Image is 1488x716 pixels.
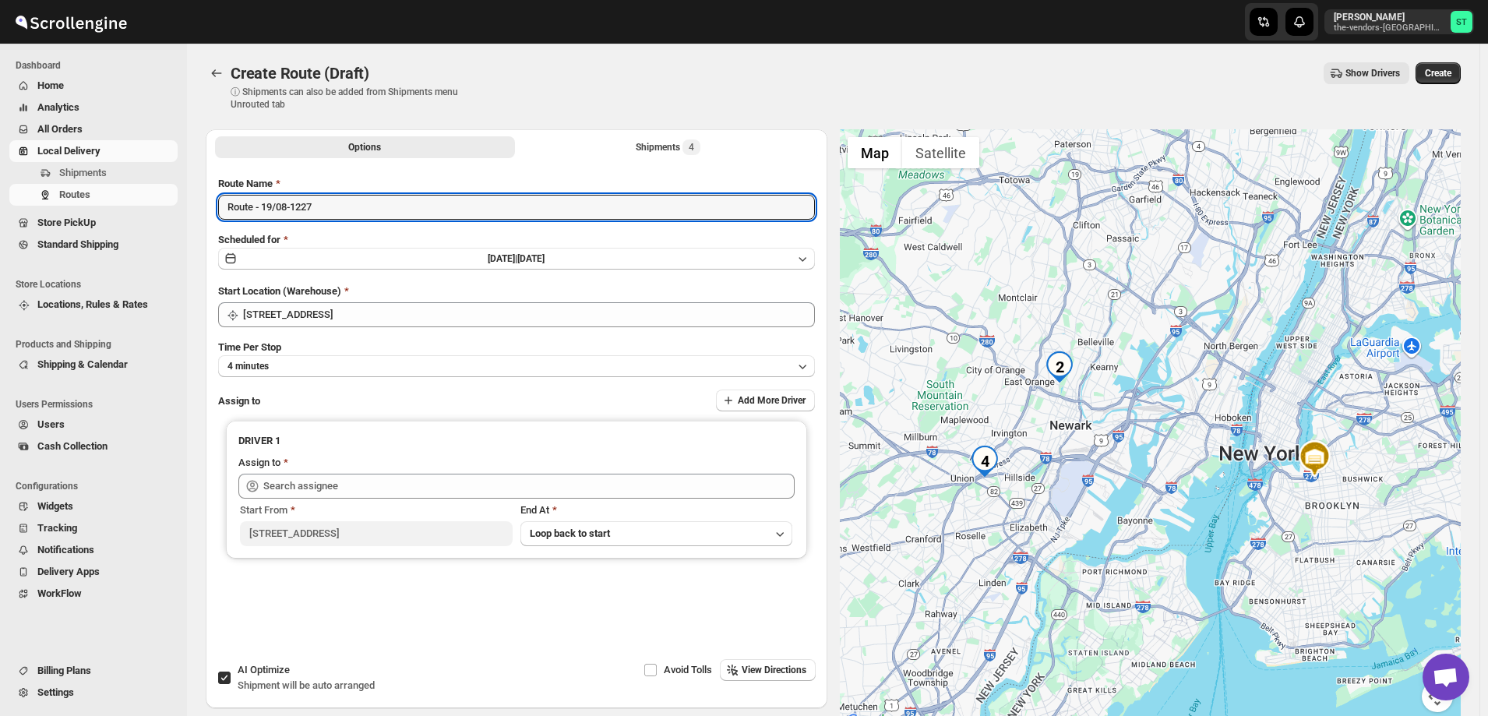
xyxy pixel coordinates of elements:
div: All Route Options [206,164,827,655]
span: Store PickUp [37,217,96,228]
span: Configurations [16,480,179,492]
div: Shipments [636,139,700,155]
span: Add More Driver [738,394,806,407]
button: User menu [1324,9,1474,34]
span: Standard Shipping [37,238,118,250]
button: Shipping & Calendar [9,354,178,376]
button: Delivery Apps [9,561,178,583]
button: Shipments [9,162,178,184]
img: ScrollEngine [12,2,129,41]
button: Notifications [9,539,178,561]
span: Billing Plans [37,665,91,676]
input: Search assignee [263,474,795,499]
button: Home [9,75,178,97]
span: Shipments [59,167,107,178]
span: Notifications [37,544,94,556]
h3: DRIVER 1 [238,433,795,449]
input: Search location [243,302,815,327]
button: View Directions [720,659,816,681]
span: View Directions [742,664,806,676]
button: Cash Collection [9,436,178,457]
span: Shipping & Calendar [37,358,128,370]
p: the-vendors-[GEOGRAPHIC_DATA] [1334,23,1444,33]
button: Tracking [9,517,178,539]
span: Create Route (Draft) [231,64,369,83]
span: Analytics [37,101,79,113]
span: Store Locations [16,278,179,291]
input: Eg: Bengaluru Route [218,195,815,220]
span: Delivery Apps [37,566,100,577]
span: Assign to [218,395,260,407]
span: Simcha Trieger [1451,11,1472,33]
span: Settings [37,686,74,698]
button: Loop back to start [520,521,793,546]
span: Locations, Rules & Rates [37,298,148,310]
button: Users [9,414,178,436]
button: Map camera controls [1422,681,1453,712]
span: [DATE] [517,253,545,264]
span: Time Per Stop [218,341,281,353]
button: Add More Driver [716,390,815,411]
button: Show Drivers [1324,62,1409,84]
span: Tracking [37,522,77,534]
span: WorkFlow [37,587,82,599]
span: Local Delivery [37,145,100,157]
div: 2 [1044,351,1075,383]
button: Billing Plans [9,660,178,682]
span: Route Name [218,178,273,189]
span: Loop back to start [530,527,610,539]
button: Create [1416,62,1461,84]
button: Routes [9,184,178,206]
span: Options [348,141,381,153]
span: AI Optimize [238,664,290,675]
span: Cash Collection [37,440,108,452]
a: Open chat [1423,654,1469,700]
button: Settings [9,682,178,704]
span: [DATE] | [488,253,517,264]
span: Create [1425,67,1451,79]
button: Locations, Rules & Rates [9,294,178,316]
span: 4 minutes [227,360,269,372]
button: 4 minutes [218,355,815,377]
text: ST [1456,17,1467,27]
span: Start Location (Warehouse) [218,285,341,297]
div: End At [520,503,793,518]
p: [PERSON_NAME] [1334,11,1444,23]
span: Users [37,418,65,430]
div: Assign to [238,455,280,471]
button: All Route Options [215,136,515,158]
span: Users Permissions [16,398,179,411]
button: WorkFlow [9,583,178,605]
span: Dashboard [16,59,179,72]
div: 4 [969,446,1000,477]
span: Start From [240,504,287,516]
span: 4 [689,141,694,153]
button: Show street map [848,137,902,168]
span: Widgets [37,500,73,512]
button: Widgets [9,496,178,517]
button: All Orders [9,118,178,140]
span: Products and Shipping [16,338,179,351]
span: Avoid Tolls [664,664,712,675]
button: Selected Shipments [518,136,818,158]
span: Shipment will be auto arranged [238,679,375,691]
span: Show Drivers [1345,67,1400,79]
span: Scheduled for [218,234,280,245]
button: Show satellite imagery [902,137,979,168]
span: Routes [59,189,90,200]
button: [DATE]|[DATE] [218,248,815,270]
p: ⓘ Shipments can also be added from Shipments menu Unrouted tab [231,86,476,111]
button: Analytics [9,97,178,118]
span: Home [37,79,64,91]
span: All Orders [37,123,83,135]
button: Routes [206,62,227,84]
